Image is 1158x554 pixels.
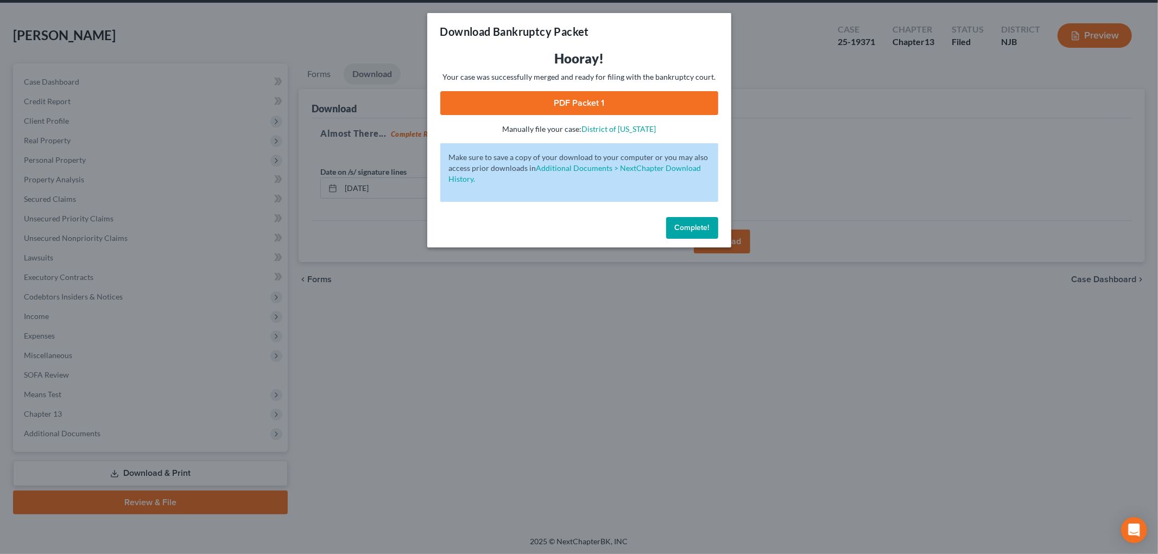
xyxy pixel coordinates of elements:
[440,72,718,82] p: Your case was successfully merged and ready for filing with the bankruptcy court.
[675,223,710,232] span: Complete!
[440,91,718,115] a: PDF Packet 1
[1121,517,1147,543] div: Open Intercom Messenger
[440,24,589,39] h3: Download Bankruptcy Packet
[449,163,701,183] a: Additional Documents > NextChapter Download History.
[440,50,718,67] h3: Hooray!
[581,124,656,133] a: District of [US_STATE]
[440,124,718,135] p: Manually file your case:
[666,217,718,239] button: Complete!
[449,152,710,184] p: Make sure to save a copy of your download to your computer or you may also access prior downloads in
